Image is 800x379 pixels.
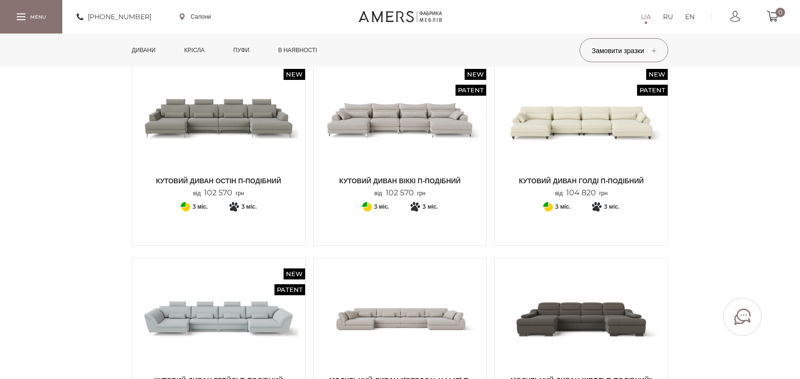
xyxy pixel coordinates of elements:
a: RU [663,11,673,22]
img: Кутовий диван ГОЛДІ П-подібний [502,66,661,171]
span: 0 [776,8,785,17]
span: Patent [456,85,486,96]
a: в наявності [271,33,324,67]
span: 102 570 [201,188,236,197]
img: Кутовий диван ВІККІ П-подібний [321,66,480,171]
span: Кутовий диван ГОЛДІ П-подібний [502,176,661,186]
span: 3 міс. [423,201,438,212]
a: New Patent Кутовий диван ГОЛДІ П-подібний Кутовий диван ГОЛДІ П-подібний від104 820грн [502,66,661,198]
span: New [284,69,305,80]
button: Замовити зразки [580,38,668,62]
a: New Patent Кутовий диван ВІККІ П-подібний Кутовий диван ВІККІ П-подібний від102 570грн [321,66,480,198]
a: [PHONE_NUMBER] [77,11,151,22]
span: 3 міс. [193,201,208,212]
a: UA [641,11,651,22]
span: 3 міс. [374,201,389,212]
span: 3 міс. [241,201,257,212]
span: Кутовий диван ОСТІН П-подібний [139,176,298,186]
span: New [465,69,486,80]
p: від грн [375,189,426,198]
a: Пуфи [226,33,257,67]
span: New [284,268,305,279]
span: 3 міс. [604,201,619,212]
span: 102 570 [382,188,417,197]
a: New Кутовий диван ОСТІН П-подібний Кутовий диван ОСТІН П-подібний Кутовий диван ОСТІН П-подібний ... [139,66,298,198]
p: від грн [193,189,244,198]
a: Дивани [125,33,163,67]
span: New [646,69,668,80]
span: Patent [274,284,305,295]
span: 3 міс. [555,201,571,212]
a: Салони [180,12,211,21]
span: Кутовий диван ВІККІ П-подібний [321,176,480,186]
a: EN [685,11,695,22]
span: 104 820 [563,188,599,197]
span: Patent [637,85,668,96]
a: Крісла [177,33,212,67]
span: Замовити зразки [592,46,656,55]
p: від грн [555,189,608,198]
